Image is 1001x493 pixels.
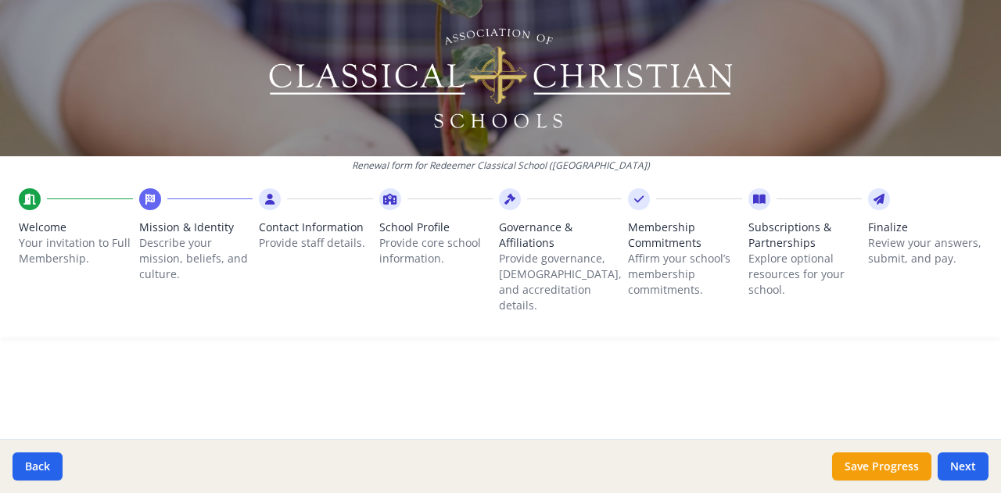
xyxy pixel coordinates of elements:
button: Save Progress [832,452,931,480]
button: Back [13,452,63,480]
button: Next [938,452,988,480]
p: Describe your mission, beliefs, and culture. [139,235,253,282]
p: Your invitation to Full Membership. [19,235,133,266]
span: Finalize [868,220,982,235]
p: Provide governance, [DEMOGRAPHIC_DATA], and accreditation details. [499,251,622,313]
span: Contact Information [259,220,373,235]
img: Logo [267,23,735,133]
p: Explore optional resources for your school. [748,251,863,298]
p: Provide core school information. [379,235,493,266]
span: Governance & Affiliations [499,220,622,251]
p: Provide staff details. [259,235,373,251]
span: Subscriptions & Partnerships [748,220,863,251]
span: School Profile [379,220,493,235]
span: Welcome [19,220,133,235]
span: Mission & Identity [139,220,253,235]
p: Review your answers, submit, and pay. [868,235,982,266]
span: Membership Commitments [628,220,742,251]
p: Affirm your school’s membership commitments. [628,251,742,298]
